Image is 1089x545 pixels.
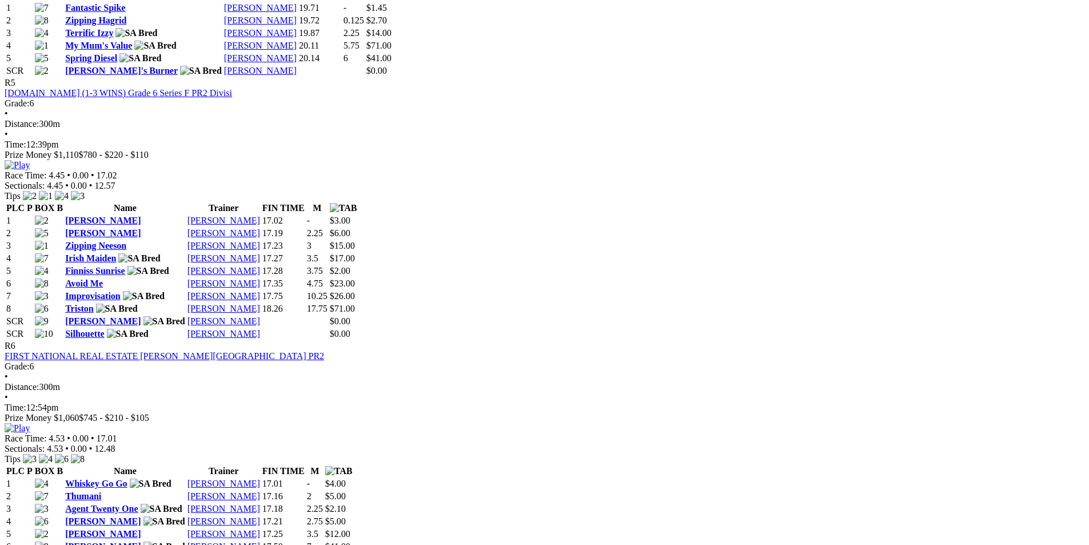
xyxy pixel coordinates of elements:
img: 3 [71,191,85,201]
img: 2 [35,216,49,226]
span: • [5,372,8,381]
span: Tips [5,191,21,201]
th: Trainer [187,202,261,214]
td: 6 [6,278,33,289]
a: Avoid Me [65,279,103,288]
img: 7 [35,253,49,264]
span: 12.57 [94,181,115,190]
a: Thumani [65,491,101,501]
td: 17.19 [262,228,305,239]
a: [PERSON_NAME] [224,66,297,75]
span: $14.00 [366,28,392,38]
img: SA Bred [123,291,165,301]
a: [PERSON_NAME]'s Burner [65,66,178,75]
img: SA Bred [130,479,171,489]
span: 12.48 [94,444,115,453]
span: $1.45 [366,3,387,13]
text: 2.25 [307,228,323,238]
span: • [67,170,70,180]
img: 4 [35,479,49,489]
div: 12:54pm [5,403,1084,413]
img: 10 [35,329,53,339]
td: 5 [6,528,33,540]
img: 8 [35,279,49,289]
td: 17.02 [262,215,305,226]
img: 6 [35,516,49,527]
a: Improvisation [65,291,121,301]
td: 17.01 [262,478,305,490]
span: B [57,203,63,213]
span: • [89,181,93,190]
td: 1 [6,2,33,14]
td: 1 [6,478,33,490]
span: $6.00 [330,228,350,238]
span: • [91,433,94,443]
span: • [5,129,8,139]
td: 4 [6,253,33,264]
a: [PERSON_NAME] [188,316,260,326]
td: 17.18 [262,503,305,515]
span: Time: [5,140,26,149]
img: 4 [35,266,49,276]
span: • [91,170,94,180]
span: $71.00 [366,41,392,50]
span: $4.00 [325,479,346,488]
text: 3.5 [307,253,318,263]
td: 17.27 [262,253,305,264]
span: 0.00 [71,181,87,190]
a: [PERSON_NAME] [65,316,141,326]
img: SA Bred [143,316,185,327]
img: SA Bred [118,253,160,264]
span: • [67,433,70,443]
a: Irish Maiden [65,253,116,263]
span: • [65,181,69,190]
a: [PERSON_NAME] [188,279,260,288]
img: TAB [325,466,353,476]
span: P [27,466,33,476]
a: Agent Twenty One [65,504,138,514]
img: Play [5,160,30,170]
td: 17.25 [262,528,305,540]
text: 3.5 [307,529,318,539]
span: 4.45 [49,170,65,180]
th: FIN TIME [262,466,305,477]
img: 4 [55,191,69,201]
span: 0.00 [73,170,89,180]
img: SA Bred [115,28,157,38]
td: SCR [6,328,33,340]
span: • [89,444,93,453]
text: 4.75 [307,279,323,288]
span: Race Time: [5,170,46,180]
th: Name [65,466,186,477]
text: 3.75 [307,266,323,276]
td: 19.72 [298,15,342,26]
text: 10.25 [307,291,328,301]
a: [PERSON_NAME] [188,228,260,238]
a: [PERSON_NAME] [188,291,260,301]
td: 17.28 [262,265,305,277]
span: $2.00 [330,266,350,276]
img: 5 [35,228,49,238]
text: - [307,216,310,225]
text: 5.75 [344,41,360,50]
text: 0.125 [344,15,364,25]
a: [PERSON_NAME] [188,241,260,250]
span: $2.70 [366,15,387,25]
td: 17.21 [262,516,305,527]
a: [PERSON_NAME] [224,15,297,25]
text: - [344,3,346,13]
img: 7 [35,491,49,502]
th: Trainer [187,466,261,477]
span: $5.00 [325,516,346,526]
img: 1 [35,41,49,51]
span: R6 [5,341,15,351]
td: 1 [6,215,33,226]
span: 17.01 [97,433,117,443]
td: 7 [6,291,33,302]
span: $745 - $210 - $105 [79,413,149,423]
td: 5 [6,265,33,277]
img: SA Bred [180,66,222,76]
td: 2 [6,228,33,239]
span: • [5,392,8,402]
img: 1 [39,191,53,201]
